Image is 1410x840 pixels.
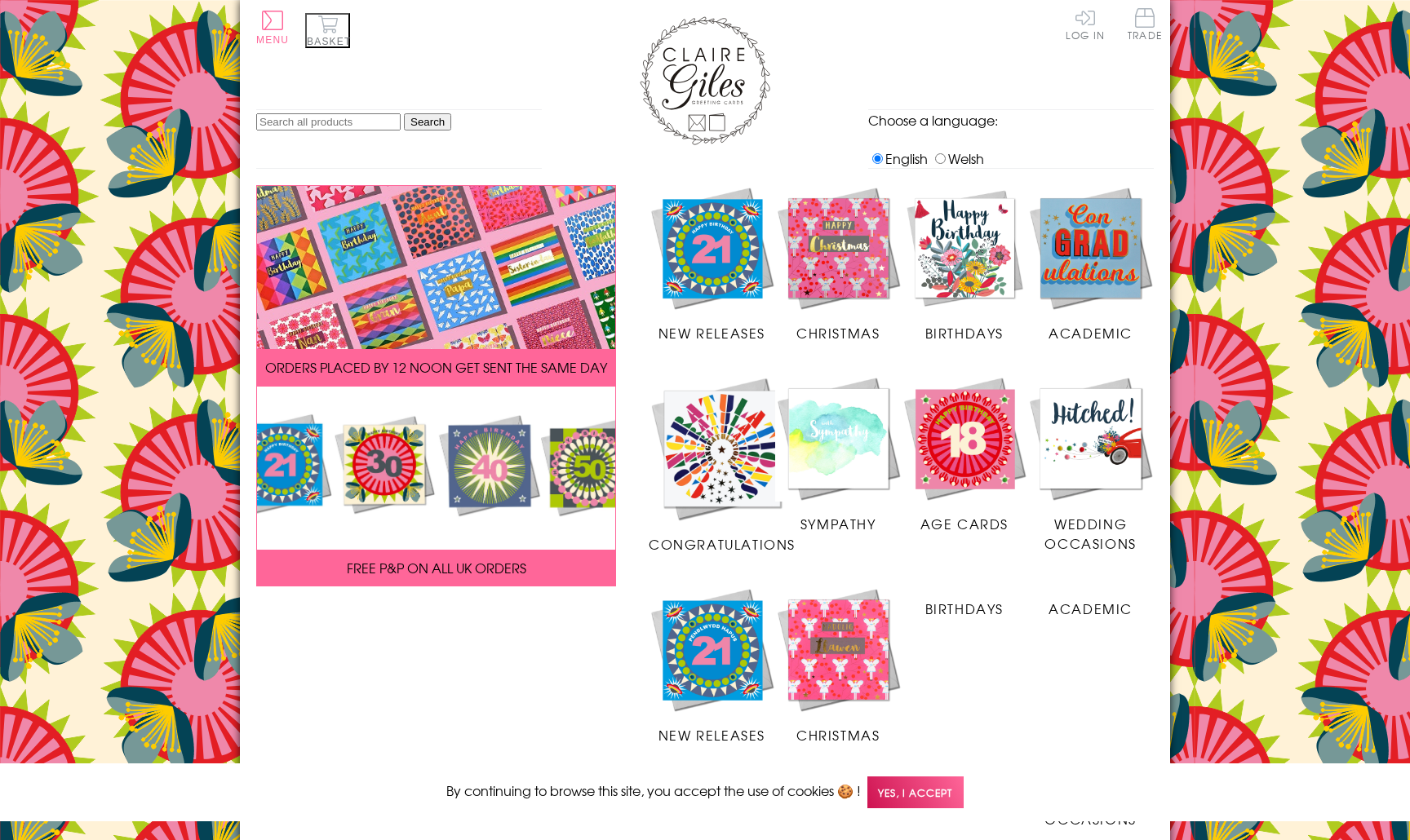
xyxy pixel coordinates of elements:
a: Birthdays [902,586,1028,618]
span: Age Cards [920,514,1009,533]
label: Welsh [931,148,984,168]
a: Congratulations [649,375,796,554]
span: New Releases [658,725,765,745]
a: Age Cards [902,375,1028,533]
span: Academic [1049,323,1133,343]
input: Search all products [256,113,401,130]
a: Academic [1027,185,1154,343]
span: Wedding Occasions [1044,514,1136,553]
a: Christmas [775,586,902,745]
a: New Releases [649,586,775,745]
span: ORDERS PLACED BY 12 NOON GET SENT THE SAME DAY [265,357,607,377]
a: Birthdays [902,185,1028,343]
span: FREE P&P ON ALL UK ORDERS [347,558,526,577]
a: Trade [1128,8,1162,43]
a: Sympathy [775,375,902,533]
a: New Releases [649,185,775,343]
input: Welsh [935,153,946,164]
a: Academic [1027,586,1154,618]
span: Birthdays [925,599,1004,618]
span: Academic [1049,599,1133,618]
span: Christmas [796,323,880,343]
button: Menu [256,11,289,46]
span: Christmas [796,725,880,745]
input: English [872,153,883,164]
p: Choose a language: [868,110,1154,130]
img: Claire Giles Greetings Cards [640,16,770,145]
input: Search [404,113,451,130]
a: Christmas [775,185,902,343]
span: Trade [1128,8,1162,40]
a: Log In [1066,8,1105,40]
span: Sympathy [800,514,876,533]
span: Yes, I accept [867,776,964,808]
span: Congratulations [649,534,796,554]
span: Menu [256,34,289,46]
span: New Releases [658,323,765,343]
label: English [868,148,928,168]
a: Wedding Occasions [1027,375,1154,553]
button: Basket [305,13,350,48]
span: Birthdays [925,323,1004,343]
